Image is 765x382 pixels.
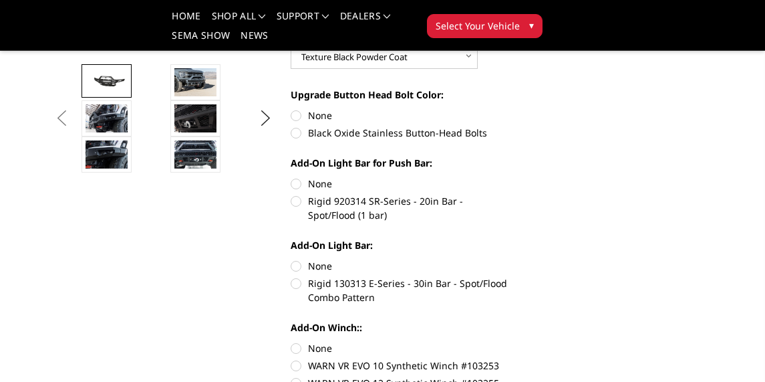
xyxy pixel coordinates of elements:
img: 2021-2025 Ford Raptor - Freedom Series - Baja Front Bumper (winch mount) [86,140,128,169]
a: shop all [212,11,266,31]
img: 2021-2025 Ford Raptor - Freedom Series - Baja Front Bumper (winch mount) [174,104,216,132]
label: None [291,108,508,122]
button: Next [255,108,275,128]
a: News [241,31,268,50]
label: None [291,259,508,273]
label: Add-On Light Bar for Push Bar: [291,156,508,170]
span: ▾ [529,18,534,32]
span: Select Your Vehicle [436,19,520,33]
a: Dealers [340,11,391,31]
img: 2021-2025 Ford Raptor - Freedom Series - Baja Front Bumper (winch mount) [174,68,216,96]
label: Add-On Light Bar: [291,238,508,252]
label: Rigid 920314 SR-Series - 20in Bar - Spot/Flood (1 bar) [291,194,508,222]
a: Support [277,11,329,31]
label: WARN VR EVO 10 Synthetic Winch #103253 [291,359,508,373]
button: Previous [52,108,72,128]
a: Home [172,11,200,31]
a: SEMA Show [172,31,230,50]
label: Add-On Winch:: [291,320,508,335]
img: 2021-2025 Ford Raptor - Freedom Series - Baja Front Bumper (winch mount) [86,104,128,132]
button: Select Your Vehicle [427,14,543,38]
img: 2021-2025 Ford Raptor - Freedom Series - Baja Front Bumper (winch mount) [174,140,216,169]
img: 2021-2025 Ford Raptor - Freedom Series - Baja Front Bumper (winch mount) [86,71,128,90]
label: Rigid 130313 E-Series - 30in Bar - Spot/Flood Combo Pattern [291,276,508,304]
label: None [291,177,508,191]
label: Upgrade Button Head Bolt Color: [291,88,508,102]
label: None [291,341,508,355]
label: Black Oxide Stainless Button-Head Bolts [291,126,508,140]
